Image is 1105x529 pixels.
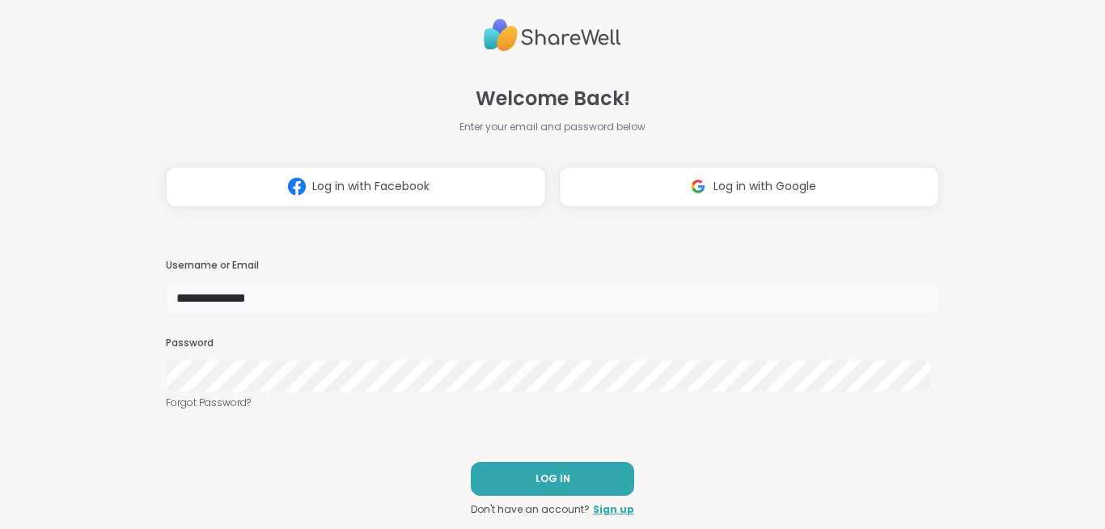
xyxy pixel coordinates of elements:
button: Log in with Google [559,167,939,207]
a: Forgot Password? [166,396,939,410]
img: ShareWell Logomark [282,171,312,201]
span: Don't have an account? [471,502,590,517]
button: LOG IN [471,462,634,496]
img: ShareWell Logomark [683,171,713,201]
h3: Password [166,336,939,350]
h3: Username or Email [166,259,939,273]
span: Enter your email and password below [459,120,646,134]
img: ShareWell Logo [484,12,621,58]
button: Log in with Facebook [166,167,546,207]
span: Welcome Back! [476,84,630,113]
span: Log in with Facebook [312,178,430,195]
span: Log in with Google [713,178,816,195]
span: LOG IN [536,472,570,486]
a: Sign up [593,502,634,517]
